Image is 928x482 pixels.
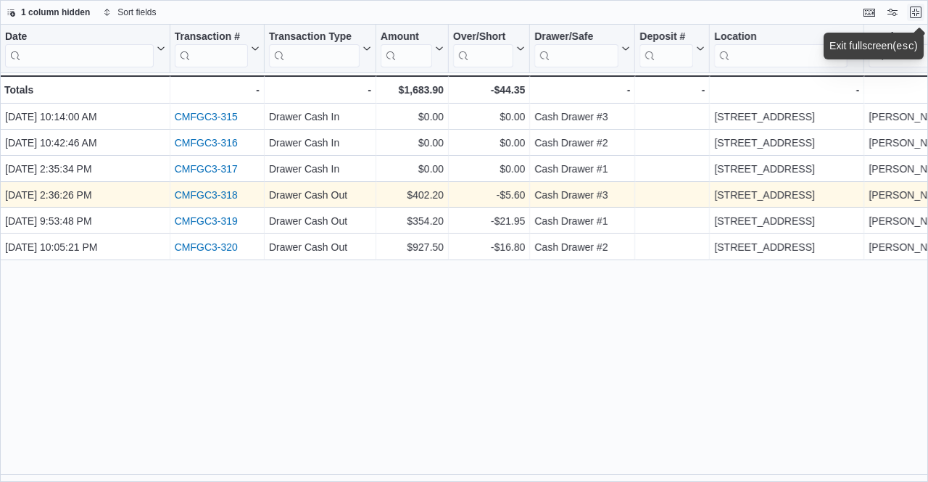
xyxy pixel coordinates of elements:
div: $0.00 [381,160,444,178]
div: [STREET_ADDRESS] [714,108,859,125]
div: [DATE] 10:42:46 AM [5,134,165,151]
a: CMFGC3-316 [175,137,238,149]
div: - [639,81,705,99]
button: Drawer/Safe [534,30,630,67]
div: - [269,81,371,99]
button: Amount [381,30,444,67]
span: Sort fields [117,7,156,18]
div: $0.00 [453,134,525,151]
a: CMFGC3-315 [175,111,238,122]
div: [DATE] 10:05:21 PM [5,238,165,256]
div: - [175,81,260,99]
div: -$21.95 [453,212,525,230]
div: Cash Drawer #1 [534,160,630,178]
div: Drawer Cash In [269,108,371,125]
a: CMFGC3-319 [175,215,238,227]
div: Drawer Cash In [269,134,371,151]
kbd: esc [896,41,914,52]
div: Amount [381,30,432,44]
div: Drawer Cash Out [269,238,371,256]
div: Cash Drawer #3 [534,108,630,125]
div: Cash Drawer #3 [534,186,630,204]
div: Cash Drawer #2 [534,238,630,256]
div: Drawer Cash In [269,160,371,178]
div: Drawer/Safe [534,30,618,67]
div: Over/Short [453,30,513,67]
div: Amount [381,30,432,67]
button: Over/Short [453,30,525,67]
div: - [714,81,859,99]
div: [DATE] 9:53:48 PM [5,212,165,230]
div: Cash Drawer #1 [534,212,630,230]
button: Transaction # [175,30,260,67]
div: Transaction # URL [175,30,248,67]
div: Transaction Type [269,30,360,67]
div: [DATE] 2:35:34 PM [5,160,165,178]
div: [STREET_ADDRESS] [714,134,859,151]
div: Transaction # [175,30,248,44]
div: $402.20 [381,186,444,204]
div: Cash Drawer #2 [534,134,630,151]
div: Exit fullscreen ( ) [829,38,918,54]
button: Display options [884,4,901,21]
div: $0.00 [381,134,444,151]
button: Transaction Type [269,30,371,67]
button: 1 column hidden [1,4,96,21]
button: Keyboard shortcuts [861,4,878,21]
div: $0.00 [453,160,525,178]
div: Deposit # [639,30,693,67]
div: Drawer/Safe [534,30,618,44]
div: [DATE] 2:36:26 PM [5,186,165,204]
button: Sort fields [97,4,162,21]
div: $927.50 [381,238,444,256]
div: Transaction Type [269,30,360,44]
div: Deposit # [639,30,693,44]
button: Date [5,30,165,67]
div: -$5.60 [453,186,525,204]
button: Location [714,30,859,67]
div: [STREET_ADDRESS] [714,186,859,204]
a: CMFGC3-318 [175,189,238,201]
div: Drawer Cash Out [269,186,371,204]
span: 1 column hidden [21,7,90,18]
div: Location [714,30,848,44]
div: Date [5,30,154,67]
div: Totals [4,81,165,99]
div: $0.00 [381,108,444,125]
button: Exit fullscreen [907,4,924,21]
div: Location [714,30,848,67]
div: [DATE] 10:14:00 AM [5,108,165,125]
button: Deposit # [639,30,705,67]
div: $1,683.90 [381,81,444,99]
div: -$44.35 [453,81,525,99]
div: Date [5,30,154,44]
div: $354.20 [381,212,444,230]
div: [STREET_ADDRESS] [714,212,859,230]
div: - [534,81,630,99]
div: -$16.80 [453,238,525,256]
a: CMFGC3-317 [175,163,238,175]
div: $0.00 [453,108,525,125]
div: Drawer Cash Out [269,212,371,230]
div: [STREET_ADDRESS] [714,238,859,256]
div: [STREET_ADDRESS] [714,160,859,178]
div: Over/Short [453,30,513,44]
a: CMFGC3-320 [175,241,238,253]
